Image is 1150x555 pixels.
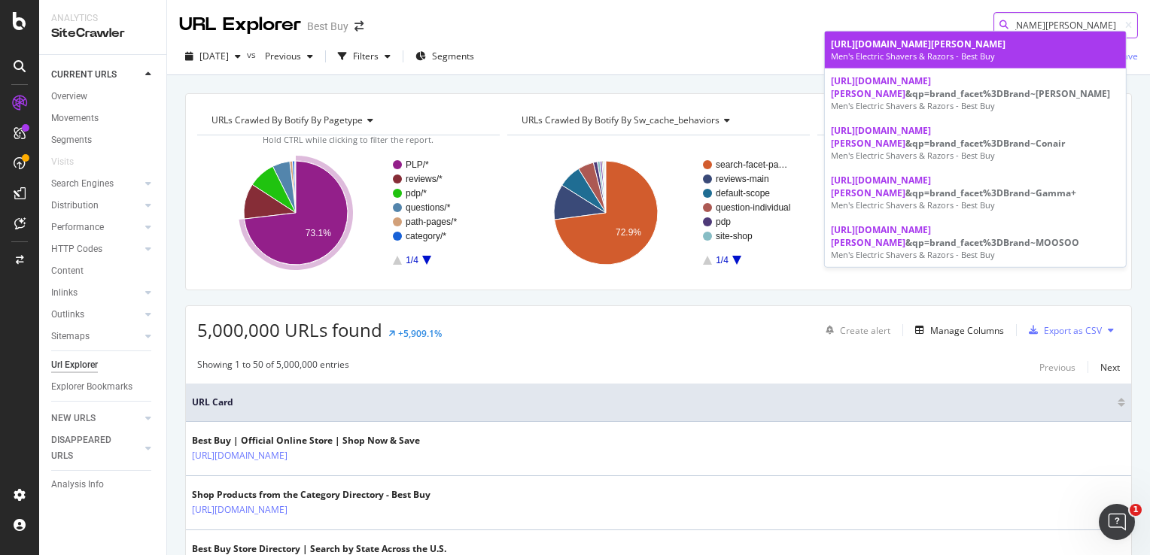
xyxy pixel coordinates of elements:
[51,307,84,323] div: Outlinks
[208,108,486,132] h4: URLs Crawled By Botify By pagetype
[51,132,156,148] a: Segments
[51,154,89,170] a: Visits
[179,44,247,68] button: [DATE]
[306,228,331,238] text: 73.1%
[51,176,141,192] a: Search Engines
[51,89,87,105] div: Overview
[197,358,349,376] div: Showing 1 to 50 of 5,000,000 entries
[51,154,74,170] div: Visits
[51,111,99,126] div: Movements
[51,111,156,126] a: Movements
[825,168,1126,217] a: [URL][DOMAIN_NAME][PERSON_NAME]&qp=brand_facet%3DBrand~Gamma+Men's Electric Shavers & Razors - Be...
[716,159,787,170] text: search-facet-pa…
[831,74,1120,100] div: &qp=brand_facet%3DBrand~[PERSON_NAME]
[332,44,397,68] button: Filters
[197,317,382,342] span: 5,000,000 URLs found
[831,124,931,150] span: [URL][DOMAIN_NAME][PERSON_NAME]
[192,448,287,463] a: [URL][DOMAIN_NAME]
[51,432,141,464] a: DISAPPEARED URLS
[507,147,806,278] svg: A chart.
[1118,50,1138,62] div: Save
[825,68,1126,118] a: [URL][DOMAIN_NAME][PERSON_NAME]&qp=brand_facet%3DBrand~[PERSON_NAME]Men's Electric Shavers & Razo...
[51,357,156,373] a: Url Explorer
[831,174,931,199] span: [URL][DOMAIN_NAME][PERSON_NAME]
[825,217,1126,267] a: [URL][DOMAIN_NAME][PERSON_NAME]&qp=brand_facet%3DBrand~MOOSOOMen's Electric Shavers & Razors - Be...
[909,321,1004,339] button: Manage Columns
[831,249,1120,261] div: Men's Electric Shavers & Razors - Best Buy
[409,44,480,68] button: Segments
[51,477,104,493] div: Analysis Info
[51,379,156,395] a: Explorer Bookmarks
[831,50,1120,62] div: Men's Electric Shavers & Razors - Best Buy
[51,67,141,83] a: CURRENT URLS
[192,396,1114,409] span: URL Card
[432,50,474,62] span: Segments
[51,411,141,426] a: NEW URLS
[406,202,451,213] text: questions/*
[211,114,363,126] span: URLs Crawled By Botify By pagetype
[51,263,156,279] a: Content
[831,124,1120,150] div: &qp=brand_facet%3DBrand~Conair
[51,379,132,395] div: Explorer Bookmarks
[247,48,259,61] span: vs
[716,202,790,213] text: question-individual
[716,188,770,199] text: default-scope
[51,132,92,148] div: Segments
[1099,504,1135,540] iframe: Intercom live chat
[1100,361,1120,374] div: Next
[1044,324,1102,337] div: Export as CSV
[51,477,156,493] a: Analysis Info
[51,263,84,279] div: Content
[993,12,1138,38] input: Find a URL
[831,223,931,249] span: [URL][DOMAIN_NAME][PERSON_NAME]
[716,217,731,227] text: pdp
[51,25,154,42] div: SiteCrawler
[831,38,1005,50] span: [URL][DOMAIN_NAME][PERSON_NAME]
[825,118,1126,168] a: [URL][DOMAIN_NAME][PERSON_NAME]&qp=brand_facet%3DBrand~ConairMen's Electric Shavers & Razors - Be...
[831,100,1120,112] div: Men's Electric Shavers & Razors - Best Buy
[51,329,141,344] a: Sitemaps
[51,432,127,464] div: DISAPPEARED URLS
[522,114,720,126] span: URLs Crawled By Botify By sw_cache_behaviors
[199,50,229,62] span: 2025 Sep. 9th
[406,188,427,199] text: pdp/*
[259,50,301,62] span: Previous
[51,411,96,426] div: NEW URLS
[406,255,418,265] text: 1/4
[51,12,154,25] div: Analytics
[51,357,98,373] div: Url Explorer
[1039,361,1075,374] div: Previous
[817,147,1116,278] div: A chart.
[192,434,420,447] div: Best Buy | Official Online Store | Shop Now & Save
[406,174,443,184] text: reviews/*
[51,198,99,214] div: Distribution
[353,50,379,62] div: Filters
[51,307,141,323] a: Outlinks
[51,329,90,344] div: Sitemaps
[831,223,1120,249] div: &qp=brand_facet%3DBrand~MOOSOO
[51,285,141,301] a: Inlinks
[51,241,102,257] div: HTTP Codes
[1100,358,1120,376] button: Next
[259,44,319,68] button: Previous
[1039,358,1075,376] button: Previous
[820,318,890,342] button: Create alert
[51,198,141,214] a: Distribution
[51,176,114,192] div: Search Engines
[51,67,117,83] div: CURRENT URLS
[51,89,156,105] a: Overview
[51,241,141,257] a: HTTP Codes
[716,231,753,241] text: site-shop
[398,327,442,340] div: +5,909.1%
[616,227,641,238] text: 72.9%
[197,147,496,278] svg: A chart.
[831,74,931,100] span: [URL][DOMAIN_NAME][PERSON_NAME]
[406,159,429,170] text: PLP/*
[263,134,434,145] span: Hold CTRL while clicking to filter the report.
[179,12,301,38] div: URL Explorer
[307,19,348,34] div: Best Buy
[519,108,796,132] h4: URLs Crawled By Botify By sw_cache_behaviors
[51,220,104,235] div: Performance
